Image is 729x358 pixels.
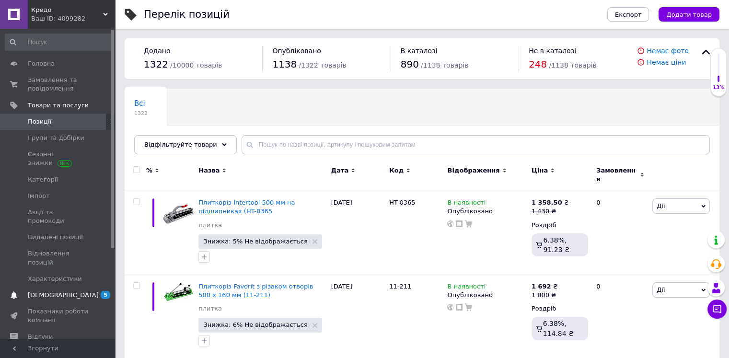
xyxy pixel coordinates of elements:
span: 248 [529,58,547,70]
div: ₴ [532,198,569,207]
span: / 1322 товарів [299,61,346,69]
span: Додано [144,47,170,55]
div: Опубліковано [447,207,526,216]
span: Відгуки [28,333,53,341]
span: Характеристики [28,275,82,283]
span: / 1138 товарів [421,61,468,69]
span: 890 [401,58,419,70]
a: плитка [198,304,222,313]
div: Роздріб [532,304,588,313]
span: Відновлення позицій [28,249,89,266]
a: Немає фото [647,47,689,55]
button: Чат з покупцем [707,300,727,319]
span: Дії [657,286,665,293]
span: Додати товар [666,11,712,18]
span: В наявності [447,283,486,293]
span: Знижка: 6% Не відображається [203,322,307,328]
span: В наявності [447,199,486,209]
span: HT-0365 [389,199,415,206]
span: / 10000 товарів [170,61,222,69]
div: 0 [590,191,650,275]
img: Плиткорез Favorit с резаком отверстий 500 х 160 мм (11-211) [163,282,194,302]
button: Експорт [607,7,649,22]
span: 6.38%, 114.84 ₴ [543,320,574,337]
span: 6.38%, 91.23 ₴ [543,236,569,254]
span: / 1138 товарів [549,61,596,69]
span: В каталозі [401,47,438,55]
div: 13% [711,84,726,91]
span: Кредо [31,6,103,14]
span: Акції та промокоди [28,208,89,225]
span: 5 [101,291,110,299]
span: Відображення [447,166,499,175]
span: Код [389,166,404,175]
span: Опубліковано [272,47,321,55]
span: Позиції [28,117,51,126]
span: Групи та добірки [28,134,84,142]
span: Знижка: 5% Не відображається [203,238,307,244]
span: 1322 [144,58,168,70]
span: [DEMOGRAPHIC_DATA] [28,291,99,300]
span: Дата [331,166,349,175]
span: 11-211 [389,283,411,290]
a: Немає ціни [647,58,686,66]
b: 1 692 [532,283,551,290]
b: 1 358.50 [532,199,562,206]
div: Перелік позицій [144,10,230,20]
div: Роздріб [532,221,588,230]
span: Товари та послуги [28,101,89,110]
a: Плиткоріз Favorit з різаком отворів 500 х 160 мм (11-211) [198,283,313,299]
span: Категорії [28,175,58,184]
span: Дії [657,202,665,209]
span: Відфільтруйте товари [144,141,217,148]
span: Назва [198,166,220,175]
span: Двери гармошка [134,136,198,144]
div: Ваш ID: 4099282 [31,14,115,23]
span: Замовлення та повідомлення [28,76,89,93]
span: % [146,166,152,175]
div: Опубліковано [447,291,526,300]
div: ₴ [532,282,558,291]
div: [DATE] [329,191,387,275]
span: Головна [28,59,55,68]
input: Пошук по назві позиції, артикулу і пошуковим запитам [242,135,710,154]
span: Всі [134,99,145,108]
span: Замовлення [596,166,637,184]
span: Видалені позиції [28,233,83,242]
div: 1 800 ₴ [532,291,558,300]
a: плитка [198,221,222,230]
span: Експорт [615,11,642,18]
span: Не в каталозі [529,47,576,55]
a: Плиткоріз Intertool 500 мм на підшипниках (HT-0365 [198,199,295,215]
span: Сезонні знижки [28,150,89,167]
img: Плиткорез Intertool 500 мм на подшипниках (HT-0365 [163,198,194,229]
span: Імпорт [28,192,50,200]
span: Ціна [532,166,548,175]
div: 1 430 ₴ [532,207,569,216]
span: Показники роботи компанії [28,307,89,324]
span: 1138 [272,58,297,70]
button: Додати товар [659,7,719,22]
span: 1322 [134,110,148,117]
input: Пошук [5,34,113,51]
